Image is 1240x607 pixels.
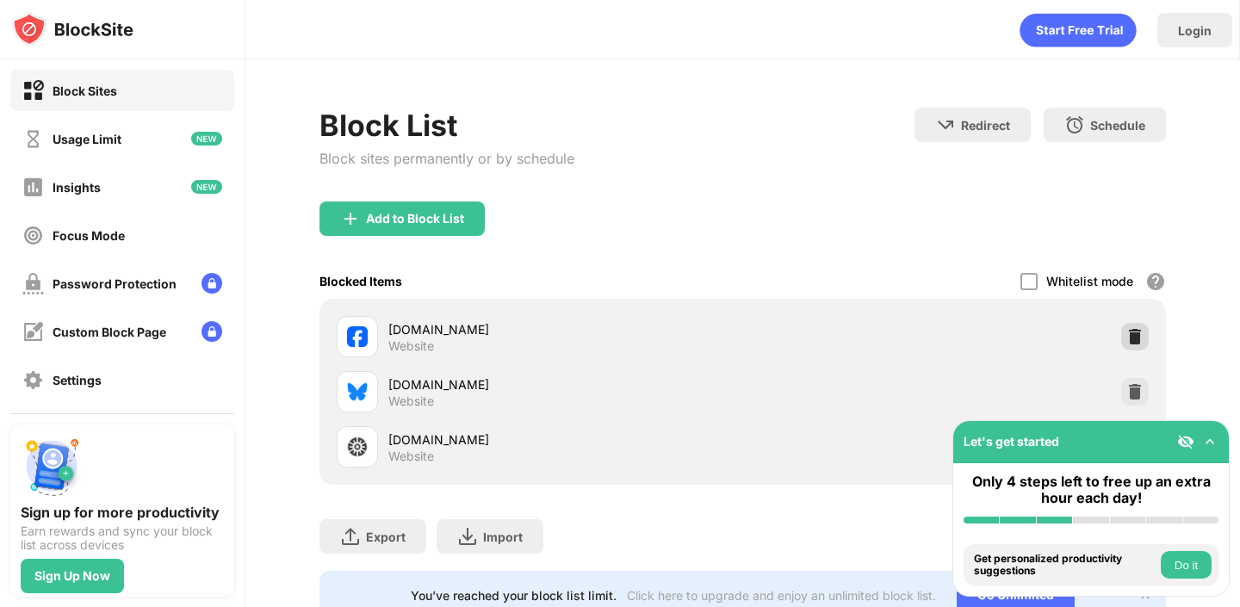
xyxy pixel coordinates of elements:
[22,321,44,343] img: customize-block-page-off.svg
[627,588,936,603] div: Click here to upgrade and enjoy an unlimited block list.
[388,449,434,464] div: Website
[1046,274,1133,288] div: Whitelist mode
[974,553,1156,578] div: Get personalized productivity suggestions
[319,150,574,167] div: Block sites permanently or by schedule
[53,84,117,98] div: Block Sites
[53,180,101,195] div: Insights
[53,373,102,387] div: Settings
[21,435,83,497] img: push-signup.svg
[411,588,617,603] div: You’ve reached your block list limit.
[21,524,224,552] div: Earn rewards and sync your block list across devices
[201,273,222,294] img: lock-menu.svg
[22,177,44,198] img: insights-off.svg
[347,326,368,347] img: favicons
[388,320,742,338] div: [DOMAIN_NAME]
[1201,433,1218,450] img: omni-setup-toggle.svg
[483,530,523,544] div: Import
[53,276,177,291] div: Password Protection
[366,530,406,544] div: Export
[347,381,368,402] img: favicons
[1020,13,1137,47] div: animation
[388,338,434,354] div: Website
[34,569,110,583] div: Sign Up Now
[22,128,44,150] img: time-usage-off.svg
[1161,551,1212,579] button: Do it
[12,12,133,46] img: logo-blocksite.svg
[1090,118,1145,133] div: Schedule
[201,321,222,342] img: lock-menu.svg
[191,180,222,194] img: new-icon.svg
[22,369,44,391] img: settings-off.svg
[388,393,434,409] div: Website
[53,325,166,339] div: Custom Block Page
[388,375,742,393] div: [DOMAIN_NAME]
[53,228,125,243] div: Focus Mode
[53,132,121,146] div: Usage Limit
[1178,23,1212,38] div: Login
[22,80,44,102] img: block-on.svg
[319,274,402,288] div: Blocked Items
[366,212,464,226] div: Add to Block List
[191,132,222,146] img: new-icon.svg
[21,504,224,521] div: Sign up for more productivity
[1177,433,1194,450] img: eye-not-visible.svg
[961,118,1010,133] div: Redirect
[22,225,44,246] img: focus-off.svg
[22,273,44,294] img: password-protection-off.svg
[964,434,1059,449] div: Let's get started
[964,474,1218,506] div: Only 4 steps left to free up an extra hour each day!
[319,108,574,143] div: Block List
[347,437,368,457] img: favicons
[388,430,742,449] div: [DOMAIN_NAME]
